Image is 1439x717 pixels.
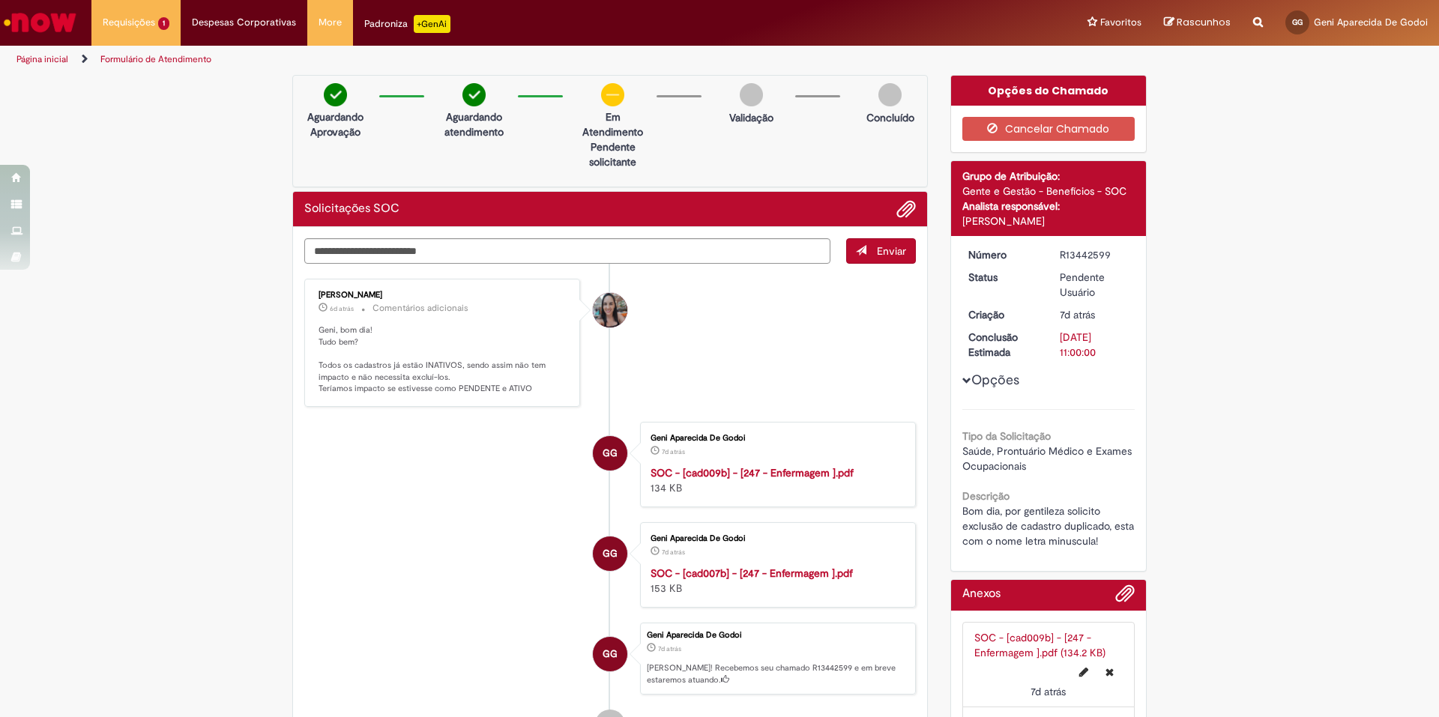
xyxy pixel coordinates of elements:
button: Adicionar anexos [896,199,916,219]
div: Padroniza [364,15,450,33]
span: Saúde, Prontuário Médico e Exames Ocupacionais [962,444,1135,473]
div: Pendente Usuário [1060,270,1129,300]
p: Pendente solicitante [576,139,649,169]
ul: Trilhas de página [11,46,948,73]
button: Adicionar anexos [1115,584,1135,611]
dt: Status [957,270,1049,285]
img: circle-minus.png [601,83,624,106]
img: check-circle-green.png [462,83,486,106]
div: [DATE] 11:00:00 [1060,330,1129,360]
div: Geni Aparecida De Godoi [647,631,908,640]
div: Lilian Goncalves Aguiar [593,293,627,327]
a: SOC - [cad009b] - [247 - Enfermagem ].pdf [651,466,854,479]
p: [PERSON_NAME]! Recebemos seu chamado R13442599 e em breve estaremos atuando. [647,662,908,686]
div: Gente e Gestão - Benefícios - SOC [962,184,1135,199]
div: [PERSON_NAME] [962,214,1135,229]
time: 25/08/2025 08:58:05 [330,304,354,313]
span: More [319,15,342,30]
b: Descrição [962,489,1010,503]
a: Rascunhos [1164,16,1231,30]
span: Requisições [103,15,155,30]
h2: Solicitações SOC Histórico de tíquete [304,202,399,216]
b: Tipo da Solicitação [962,429,1051,443]
div: Geni Aparecida De Godoi [593,536,627,571]
p: Geni, bom dia! Tudo bem? Todos os cadastros já estão INATIVOS, sendo assim não tem impacto e não ... [319,324,568,395]
span: 7d atrás [662,548,685,557]
textarea: Digite sua mensagem aqui... [304,238,830,264]
img: img-circle-grey.png [878,83,902,106]
div: 25/08/2025 06:43:02 [1060,307,1129,322]
div: Opções do Chamado [951,76,1147,106]
span: 7d atrás [1031,685,1066,698]
span: 7d atrás [658,644,681,653]
img: ServiceNow [1,7,79,37]
div: Analista responsável: [962,199,1135,214]
button: Excluir SOC - [cad009b] - [247 - Enfermagem ].pdf [1096,660,1123,684]
a: Página inicial [16,53,68,65]
h2: Anexos [962,587,1001,601]
span: Bom dia, por gentileza solicito exclusão de cadastro duplicado, esta com o nome letra minuscula! [962,504,1137,548]
time: 25/08/2025 06:42:52 [1031,685,1066,698]
span: Rascunhos [1177,15,1231,29]
p: Validação [729,110,773,125]
a: Formulário de Atendimento [100,53,211,65]
div: 134 KB [651,465,900,495]
li: Geni Aparecida De Godoi [304,623,916,695]
dt: Conclusão Estimada [957,330,1049,360]
p: +GenAi [414,15,450,33]
span: 7d atrás [662,447,685,456]
div: R13442599 [1060,247,1129,262]
time: 25/08/2025 06:42:52 [662,447,685,456]
button: Enviar [846,238,916,264]
span: 1 [158,17,169,30]
button: Cancelar Chamado [962,117,1135,141]
div: Geni Aparecida De Godoi [651,434,900,443]
time: 25/08/2025 06:43:02 [658,644,681,653]
div: 153 KB [651,566,900,596]
span: GG [603,435,618,471]
div: [PERSON_NAME] [319,291,568,300]
div: Geni Aparecida De Godoi [593,637,627,671]
button: Editar nome de arquivo SOC - [cad009b] - [247 - Enfermagem ].pdf [1070,660,1097,684]
div: Geni Aparecida De Godoi [593,436,627,471]
span: Geni Aparecida De Godoi [1314,16,1428,28]
div: Geni Aparecida De Godoi [651,534,900,543]
p: Em Atendimento [576,109,649,139]
img: check-circle-green.png [324,83,347,106]
a: SOC - [cad009b] - [247 - Enfermagem ].pdf (134.2 KB) [974,631,1105,659]
span: GG [603,636,618,672]
span: 6d atrás [330,304,354,313]
time: 25/08/2025 06:43:02 [1060,308,1095,321]
span: Enviar [877,244,906,258]
dt: Criação [957,307,1049,322]
span: Favoritos [1100,15,1141,30]
p: Concluído [866,110,914,125]
p: Aguardando Aprovação [299,109,372,139]
span: Despesas Corporativas [192,15,296,30]
small: Comentários adicionais [372,302,468,315]
p: Aguardando atendimento [438,109,510,139]
div: Grupo de Atribuição: [962,169,1135,184]
img: img-circle-grey.png [740,83,763,106]
a: SOC - [cad007b] - [247 - Enfermagem ].pdf [651,566,853,580]
span: GG [603,536,618,572]
span: GG [1292,17,1303,27]
time: 25/08/2025 06:42:42 [662,548,685,557]
span: 7d atrás [1060,308,1095,321]
dt: Número [957,247,1049,262]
